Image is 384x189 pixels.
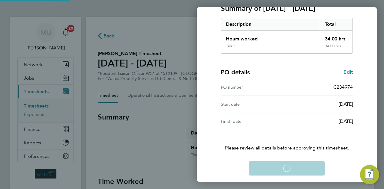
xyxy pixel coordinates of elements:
p: Please review all details before approving this timesheet. [214,130,360,152]
div: [DATE] [287,101,353,108]
h4: PO details [221,68,250,76]
div: Finish date [221,118,287,125]
span: Edit [343,69,353,75]
span: C234974 [333,84,353,90]
div: Description [221,18,320,30]
div: PO number [221,84,287,91]
div: [DATE] [287,118,353,125]
div: Summary of 16 - 22 Aug 2025 [221,18,353,54]
div: 34.00 hrs [320,31,353,44]
h3: Summary of [DATE] - [DATE] [221,4,353,13]
a: Edit [343,69,353,76]
div: Hours worked [221,31,320,44]
button: Engage Resource Center [360,165,379,184]
div: Start date [221,101,287,108]
div: Total [320,18,353,30]
div: Tier 1 [226,44,236,49]
div: 34.00 hrs [320,44,353,53]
